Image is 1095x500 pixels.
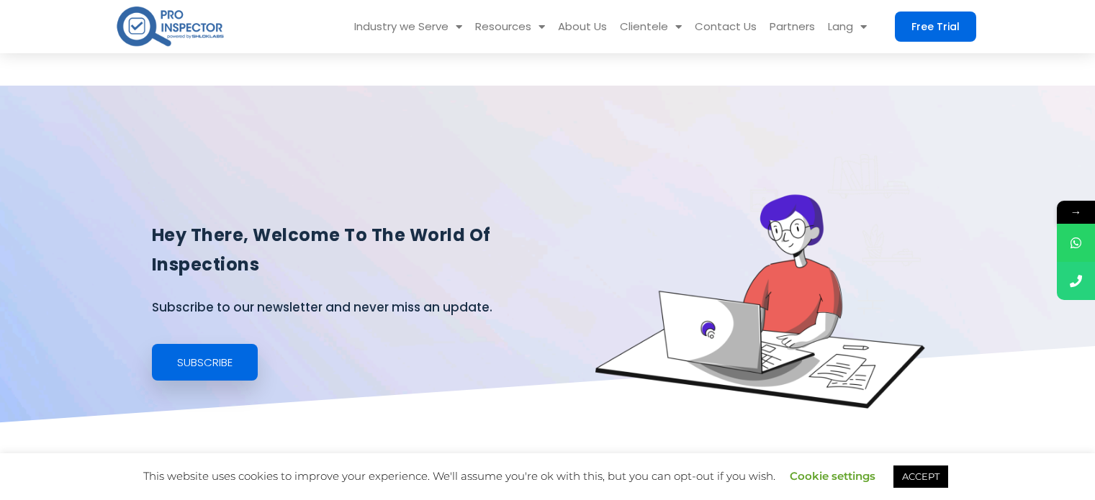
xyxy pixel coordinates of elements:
a: Cookie settings [790,469,875,483]
a: ACCEPT [893,465,948,488]
span: → [1057,201,1095,224]
span: Free Trial [911,22,960,32]
img: pro-inspector-logo [115,4,225,49]
a: Subscribe [152,344,258,381]
span: This website uses cookies to improve your experience. We'll assume you're ok with this, but you c... [143,469,952,483]
a: Free Trial [895,12,976,42]
h1: Hey there, welcome to the world of inspections [152,221,578,280]
span: Subscribe [177,357,233,368]
p: Subscribe to our newsletter and never miss an update. [152,295,578,319]
img: blogs-banner [595,154,925,409]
